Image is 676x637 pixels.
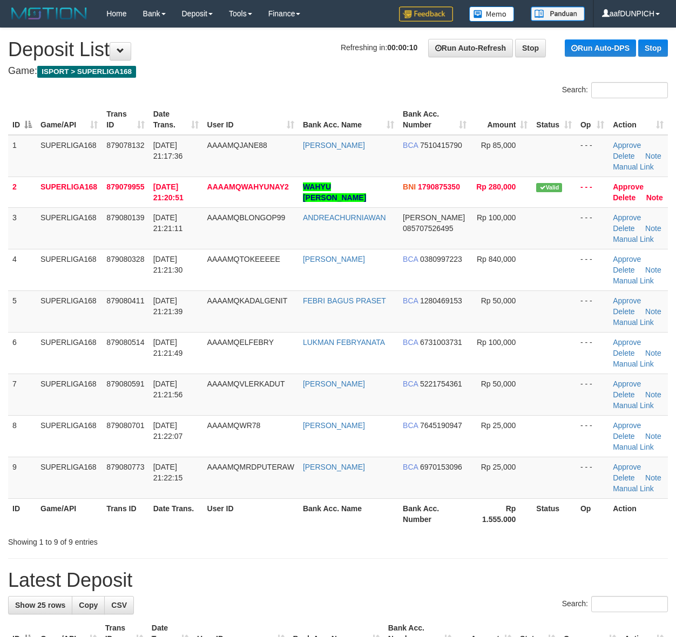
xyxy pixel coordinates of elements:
th: Trans ID [102,498,148,529]
td: SUPERLIGA168 [36,374,102,415]
span: Rp 50,000 [481,380,516,388]
a: Manual Link [613,443,654,451]
a: Note [645,266,661,274]
span: Rp 50,000 [481,296,516,305]
td: SUPERLIGA168 [36,457,102,498]
span: AAAAMQJANE88 [207,141,267,150]
a: WAHYU [PERSON_NAME] [303,182,366,202]
span: BCA [403,463,418,471]
a: [PERSON_NAME] [303,421,365,430]
a: Delete [613,224,634,233]
a: Delete [613,193,636,202]
th: User ID: activate to sort column ascending [203,104,299,135]
span: Copy 1790875350 to clipboard [418,182,460,191]
span: Rp 100,000 [477,338,516,347]
span: Rp 25,000 [481,421,516,430]
a: Stop [515,39,546,57]
a: Run Auto-DPS [565,39,636,57]
span: Rp 840,000 [477,255,516,263]
a: Delete [613,307,634,316]
td: - - - [576,290,609,332]
a: Delete [613,432,634,441]
td: 3 [8,207,36,249]
span: AAAAMQWR78 [207,421,261,430]
a: Manual Link [613,318,654,327]
a: Manual Link [613,162,654,171]
a: CSV [104,596,134,614]
h1: Latest Deposit [8,570,668,591]
span: AAAAMQWAHYUNAY2 [207,182,289,191]
span: Copy 0380997223 to clipboard [420,255,462,263]
th: Action [609,498,668,529]
span: 879080411 [106,296,144,305]
span: [DATE] 21:20:51 [153,182,184,202]
td: SUPERLIGA168 [36,290,102,332]
span: BNI [403,182,416,191]
th: ID: activate to sort column descending [8,104,36,135]
div: Showing 1 to 9 of 9 entries [8,532,274,547]
a: Manual Link [613,401,654,410]
td: - - - [576,415,609,457]
a: Manual Link [613,360,654,368]
td: 2 [8,177,36,207]
span: [DATE] 21:21:39 [153,296,183,316]
a: [PERSON_NAME] [303,141,365,150]
td: 8 [8,415,36,457]
h4: Game: [8,66,668,77]
span: 879080139 [106,213,144,222]
a: Manual Link [613,484,654,493]
th: Status [532,498,576,529]
a: Note [645,473,661,482]
td: 5 [8,290,36,332]
a: Approve [613,463,641,471]
a: Note [645,307,661,316]
span: AAAAMQELFEBRY [207,338,274,347]
h1: Deposit List [8,39,668,60]
a: Stop [638,39,668,57]
td: SUPERLIGA168 [36,135,102,177]
th: Bank Acc. Number [398,498,471,529]
span: 879080591 [106,380,144,388]
span: BCA [403,296,418,305]
span: Copy 7645190947 to clipboard [420,421,462,430]
span: 879080773 [106,463,144,471]
img: panduan.png [531,6,585,21]
span: AAAAMQMRDPUTERAW [207,463,294,471]
td: - - - [576,457,609,498]
span: Rp 25,000 [481,463,516,471]
td: - - - [576,207,609,249]
span: AAAAMQVLERKADUT [207,380,285,388]
a: [PERSON_NAME] [303,380,365,388]
span: 879079955 [106,182,144,191]
a: Delete [613,152,634,160]
a: Approve [613,421,641,430]
a: Approve [613,141,641,150]
td: 9 [8,457,36,498]
td: SUPERLIGA168 [36,415,102,457]
a: [PERSON_NAME] [303,255,365,263]
span: BCA [403,141,418,150]
th: Amount: activate to sort column ascending [471,104,532,135]
a: Note [645,224,661,233]
span: Rp 100,000 [477,213,516,222]
span: [DATE] 21:21:30 [153,255,183,274]
span: Copy [79,601,98,609]
th: Rp 1.555.000 [471,498,532,529]
a: Note [645,432,661,441]
span: Refreshing in: [341,43,417,52]
a: FEBRI BAGUS PRASET [303,296,386,305]
a: LUKMAN FEBRYANATA [303,338,385,347]
span: [DATE] 21:21:11 [153,213,183,233]
td: 7 [8,374,36,415]
span: 879080701 [106,421,144,430]
input: Search: [591,82,668,98]
span: Show 25 rows [15,601,65,609]
a: Delete [613,390,634,399]
td: SUPERLIGA168 [36,177,102,207]
img: Feedback.jpg [399,6,453,22]
th: Bank Acc. Name [299,498,398,529]
span: AAAAMQTOKEEEEE [207,255,280,263]
a: Approve [613,296,641,305]
td: SUPERLIGA168 [36,207,102,249]
th: ID [8,498,36,529]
